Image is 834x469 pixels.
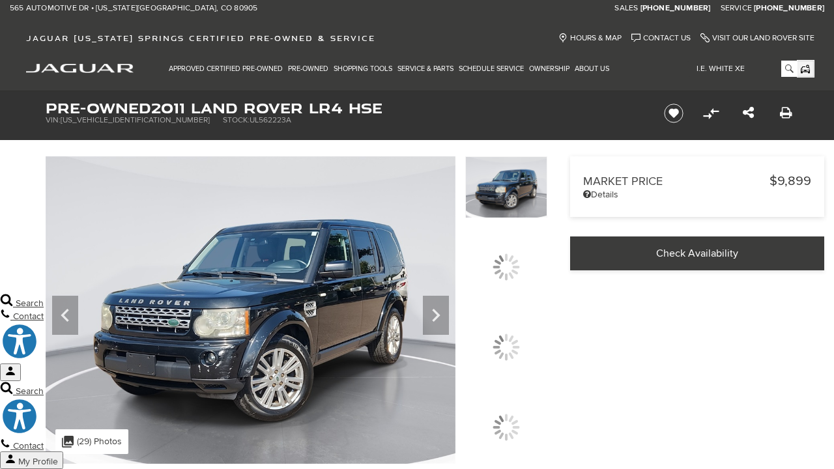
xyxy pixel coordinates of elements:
[13,311,44,322] span: Contact
[721,3,752,13] span: Service
[526,57,572,80] a: Ownership
[743,106,754,121] a: Share this Pre-Owned 2011 Land Rover LR4 HSE
[16,386,44,397] span: Search
[10,3,257,14] a: 565 Automotive Dr • [US_STATE][GEOGRAPHIC_DATA], CO 80905
[46,101,642,115] h1: 2011 Land Rover LR4 HSE
[583,189,811,200] a: Details
[640,3,711,14] a: [PHONE_NUMBER]
[18,456,58,467] span: My Profile
[61,115,210,125] span: [US_VEHICLE_IDENTIFICATION_NUMBER]
[26,64,134,73] img: Jaguar
[26,62,134,73] a: jaguar
[701,104,721,123] button: Compare vehicle
[572,57,612,80] a: About Us
[46,98,151,118] strong: Pre-Owned
[166,57,285,80] a: Approved Certified Pre-Owned
[700,33,814,43] a: Visit Our Land Rover Site
[558,33,622,43] a: Hours & Map
[395,57,456,80] a: Service & Parts
[659,103,688,124] button: Save vehicle
[583,173,811,189] a: Market Price $9,899
[13,440,44,451] span: Contact
[769,173,811,189] span: $9,899
[285,57,331,80] a: Pre-Owned
[465,156,547,218] img: Used 2011 Black Land Rover HSE image 1
[656,247,738,260] span: Check Availability
[223,115,250,125] span: Stock:
[331,57,395,80] a: Shopping Tools
[456,57,526,80] a: Schedule Service
[780,106,792,121] a: Print this Pre-Owned 2011 Land Rover LR4 HSE
[583,175,769,188] span: Market Price
[250,115,291,125] span: UL562223A
[16,298,44,309] span: Search
[26,33,375,43] span: Jaguar [US_STATE] Springs Certified Pre-Owned & Service
[46,156,455,464] img: Used 2011 Black Land Rover HSE image 1
[754,3,824,14] a: [PHONE_NUMBER]
[631,33,691,43] a: Contact Us
[46,115,61,125] span: VIN:
[20,33,382,43] a: Jaguar [US_STATE] Springs Certified Pre-Owned & Service
[687,61,797,77] input: i.e. White XE
[570,236,824,270] a: Check Availability
[614,3,638,13] span: Sales
[166,57,612,80] nav: Main Navigation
